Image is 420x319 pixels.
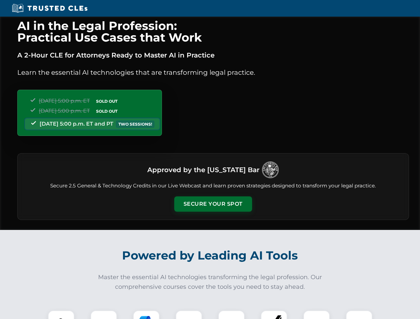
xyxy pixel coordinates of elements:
h2: Powered by Leading AI Tools [26,244,394,267]
h1: AI in the Legal Profession: Practical Use Cases that Work [17,20,409,43]
img: Trusted CLEs [10,3,89,13]
p: Secure 2.5 General & Technology Credits in our Live Webcast and learn proven strategies designed ... [26,182,401,190]
span: [DATE] 5:00 p.m. ET [39,98,90,104]
p: A 2-Hour CLE for Attorneys Ready to Master AI in Practice [17,50,409,60]
p: Master the essential AI technologies transforming the legal profession. Our comprehensive courses... [94,272,327,292]
span: [DATE] 5:00 p.m. ET [39,108,90,114]
span: SOLD OUT [94,98,120,105]
img: Logo [262,161,279,178]
span: SOLD OUT [94,108,120,115]
button: Secure Your Spot [174,196,252,212]
h3: Approved by the [US_STATE] Bar [147,164,259,176]
p: Learn the essential AI technologies that are transforming legal practice. [17,67,409,78]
